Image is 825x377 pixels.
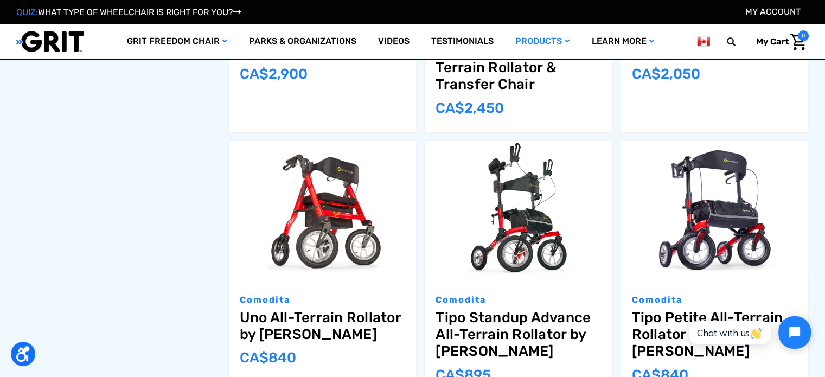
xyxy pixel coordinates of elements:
span: CA$‌2,450 [436,100,504,117]
img: Uno All-Terrain Rollator by Comodita [229,141,416,277]
p: Comodita [436,293,601,306]
iframe: Tidio Chat [677,307,820,358]
a: Tipo Petite All-Terrain Rollator by Comodita,$580.00 [632,309,797,360]
span: CA$‌2,900 [240,66,308,82]
p: Comodita [632,293,797,306]
p: Comodita [240,293,405,306]
span: My Cart [756,36,789,47]
img: ca.png [697,35,710,48]
input: Search [732,30,748,53]
img: Tipo Petite All-Terrain Rollator by Comodita [621,141,808,277]
span: CA$‌840 [240,349,296,366]
a: Products [504,24,580,59]
a: QUIZ:WHAT TYPE OF WHEELCHAIR IS RIGHT FOR YOU? [16,7,241,17]
span: 0 [798,30,809,41]
a: Compte [745,7,801,17]
span: CA$‌2,050 [632,66,700,82]
span: QUIZ: [16,7,38,17]
a: Uno All-Terrain Rollator by Comodita,$580.00 [229,141,416,277]
img: Cart [790,34,806,50]
a: Learn More [580,24,664,59]
a: Tipo Petite All-Terrain Rollator by Comodita,$580.00 [621,141,808,277]
a: Videos [367,24,420,59]
a: GRIT Freedom Chair [116,24,238,59]
a: Parks & Organizations [238,24,367,59]
a: Tipo Standup Advance All-Terrain Rollator by Comodita,$620.00 [425,141,612,277]
img: Tipo Standup Advance All-Terrain Rollator by Comodita [425,141,612,277]
a: Panier avec 0 article [748,30,809,53]
a: Tipo Standup Advance All-Terrain Rollator by Comodita,$620.00 [436,309,601,360]
a: Uno All-Terrain Rollator by Comodita,$580.00 [240,309,405,343]
img: GRIT All-Terrain Wheelchair and Mobility Equipment [16,30,84,53]
a: Testimonials [420,24,504,59]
